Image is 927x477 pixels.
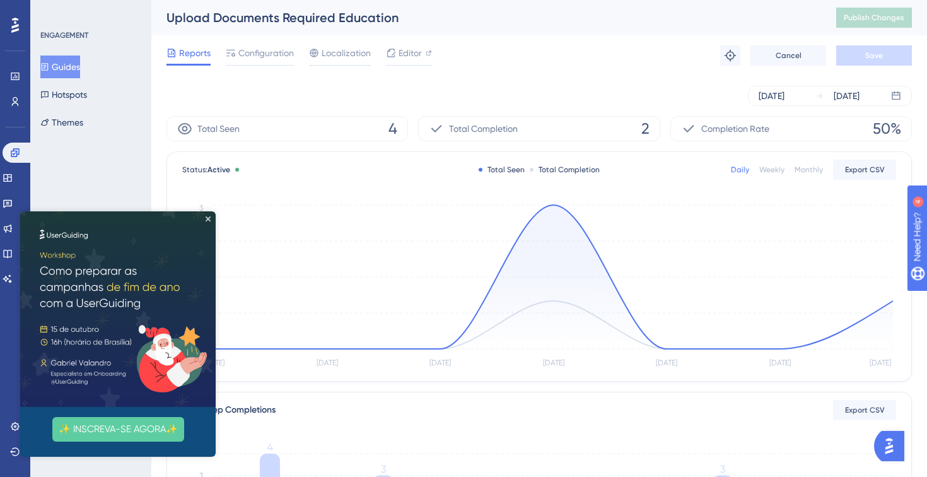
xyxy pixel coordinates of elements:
iframe: UserGuiding AI Assistant Launcher [874,427,912,465]
tspan: [DATE] [656,358,677,367]
tspan: [DATE] [429,358,451,367]
tspan: [DATE] [870,358,891,367]
span: Reports [179,45,211,61]
tspan: 4 [267,441,273,453]
div: Total Step Completions [182,403,276,418]
span: 2 [641,119,650,139]
div: 4 [88,6,91,16]
div: [DATE] [834,88,860,103]
button: Hotspots [40,83,87,106]
button: Publish Changes [836,8,912,28]
span: Status: [182,165,230,175]
span: Save [865,50,883,61]
div: Total Completion [530,165,600,175]
span: Total Completion [449,121,518,136]
button: Themes [40,111,83,134]
tspan: [DATE] [769,358,791,367]
div: Total Seen [479,165,525,175]
button: Export CSV [833,400,896,420]
span: Need Help? [30,3,79,18]
tspan: 3 [720,463,725,475]
span: Localization [322,45,371,61]
tspan: [DATE] [543,358,564,367]
div: ENGAGEMENT [40,30,88,40]
div: Monthly [795,165,823,175]
tspan: 4 [199,449,203,458]
span: Completion Rate [701,121,769,136]
span: Configuration [238,45,294,61]
tspan: 3 [199,204,203,213]
span: Export CSV [845,165,885,175]
span: Publish Changes [844,13,904,23]
div: Upload Documents Required Education [166,9,805,26]
div: Daily [731,165,749,175]
span: 50% [873,119,901,139]
button: Save [836,45,912,66]
button: Export CSV [833,160,896,180]
button: Guides [40,56,80,78]
span: Cancel [776,50,802,61]
span: Active [207,165,230,174]
span: Export CSV [845,405,885,415]
div: Close Preview [185,5,190,10]
span: 4 [388,119,397,139]
button: Cancel [750,45,826,66]
div: [DATE] [759,88,784,103]
tspan: [DATE] [317,358,338,367]
span: Total Seen [197,121,240,136]
button: ✨ INSCREVA-SE AGORA✨ [32,206,164,230]
span: Editor [399,45,422,61]
tspan: 3 [381,463,386,475]
div: Weekly [759,165,784,175]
